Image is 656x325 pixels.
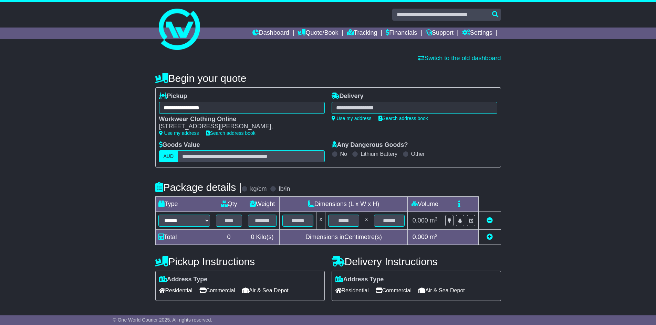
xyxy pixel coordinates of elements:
[199,285,235,296] span: Commercial
[159,93,187,100] label: Pickup
[250,185,267,193] label: kg/cm
[430,234,438,240] span: m
[411,151,425,157] label: Other
[332,141,408,149] label: Any Dangerous Goods?
[159,130,199,136] a: Use my address
[213,230,245,245] td: 0
[280,230,408,245] td: Dimensions in Centimetre(s)
[376,285,412,296] span: Commercial
[155,182,242,193] h4: Package details |
[213,197,245,212] td: Qty
[426,28,454,39] a: Support
[298,28,338,39] a: Quote/Book
[155,197,213,212] td: Type
[386,28,417,39] a: Financials
[280,197,408,212] td: Dimensions (L x W x H)
[159,141,200,149] label: Goods Value
[413,217,428,224] span: 0.000
[159,285,192,296] span: Residential
[316,212,325,230] td: x
[418,285,465,296] span: Air & Sea Depot
[361,151,397,157] label: Lithium Battery
[430,217,438,224] span: m
[408,197,442,212] td: Volume
[159,116,318,123] div: Workwear Clothing Online
[413,234,428,240] span: 0.000
[155,230,213,245] td: Total
[340,151,347,157] label: No
[332,256,501,267] h4: Delivery Instructions
[435,233,438,238] sup: 3
[251,234,254,240] span: 0
[206,130,256,136] a: Search address book
[332,116,372,121] a: Use my address
[335,276,384,283] label: Address Type
[113,317,212,323] span: © One World Courier 2025. All rights reserved.
[159,123,318,130] div: [STREET_ADDRESS][PERSON_NAME],
[279,185,290,193] label: lb/in
[418,55,501,62] a: Switch to the old dashboard
[245,197,280,212] td: Weight
[378,116,428,121] a: Search address book
[487,234,493,240] a: Add new item
[242,285,289,296] span: Air & Sea Depot
[362,212,371,230] td: x
[347,28,377,39] a: Tracking
[252,28,289,39] a: Dashboard
[332,93,364,100] label: Delivery
[462,28,492,39] a: Settings
[245,230,280,245] td: Kilo(s)
[487,217,493,224] a: Remove this item
[155,256,325,267] h4: Pickup Instructions
[159,150,178,162] label: AUD
[335,285,369,296] span: Residential
[155,73,501,84] h4: Begin your quote
[435,216,438,221] sup: 3
[159,276,208,283] label: Address Type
